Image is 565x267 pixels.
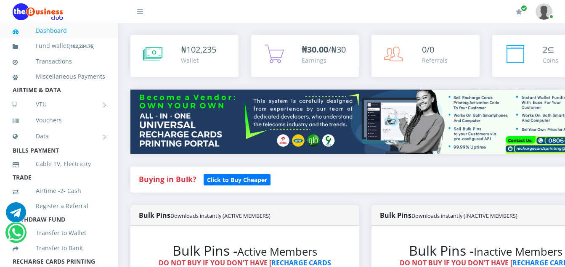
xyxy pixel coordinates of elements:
a: Dashboard [13,21,105,40]
i: Renew/Upgrade Subscription [516,8,522,15]
b: ₦30.00 [302,44,328,55]
a: Chat for support [6,209,26,222]
a: VTU [13,94,105,115]
span: 2 [543,44,547,55]
span: 0/0 [422,44,434,55]
b: Click to Buy Cheaper [207,176,267,184]
img: User [536,3,552,20]
a: Transactions [13,52,105,71]
small: Downloads instantly (ACTIVE MEMBERS) [170,212,271,219]
div: Referrals [422,56,448,65]
img: Logo [13,3,63,20]
div: ₦ [181,43,216,56]
a: Airtime -2- Cash [13,181,105,201]
strong: Buying in Bulk? [139,174,196,184]
span: /₦30 [302,44,346,55]
div: Wallet [181,56,216,65]
span: Renew/Upgrade Subscription [521,5,527,11]
small: Active Members [237,244,317,259]
b: 102,234.76 [70,43,93,49]
a: ₦102,235 Wallet [130,35,239,77]
a: 0/0 Referrals [371,35,480,77]
strong: Bulk Pins [380,211,517,220]
a: Transfer to Wallet [13,223,105,243]
a: Transfer to Bank [13,238,105,258]
small: Inactive Members [474,244,562,259]
a: Cable TV, Electricity [13,154,105,174]
div: Earnings [302,56,346,65]
small: [ ] [69,43,95,49]
a: Register a Referral [13,196,105,216]
a: Chat for support [8,229,25,243]
a: Fund wallet[102,234.76] [13,36,105,56]
strong: Bulk Pins [139,211,271,220]
a: Data [13,126,105,147]
a: Miscellaneous Payments [13,67,105,86]
span: 102,235 [186,44,216,55]
h2: Bulk Pins - [147,243,342,259]
a: Click to Buy Cheaper [204,174,271,184]
a: Vouchers [13,111,105,130]
a: ₦30.00/₦30 Earnings [251,35,359,77]
div: ⊆ [543,43,558,56]
div: Coins [543,56,558,65]
small: Downloads instantly (INACTIVE MEMBERS) [411,212,517,219]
